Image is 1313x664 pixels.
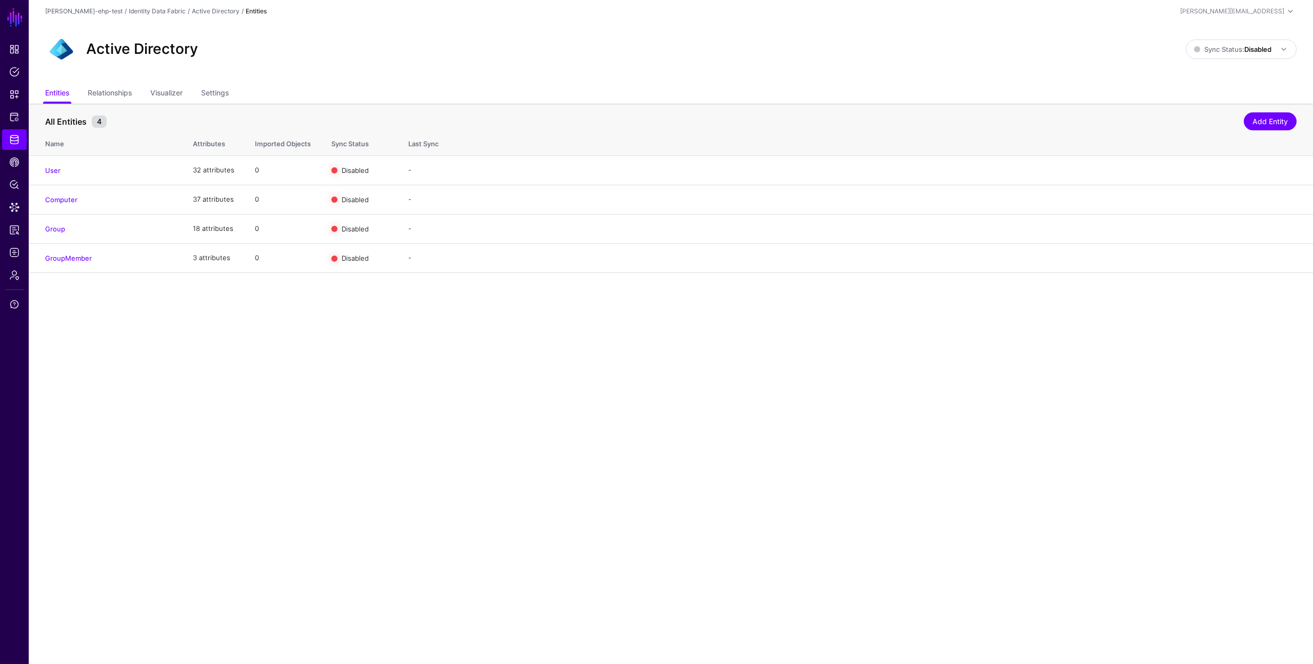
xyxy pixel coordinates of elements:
th: Name [29,129,183,155]
strong: Disabled [1244,45,1271,53]
th: Last Sync [398,129,1313,155]
td: 3 attributes [183,244,245,273]
td: 0 [245,214,321,243]
a: User [45,166,61,174]
a: Add Entity [1244,112,1297,130]
span: Support [9,299,19,309]
div: / [240,7,246,16]
span: Disabled [342,195,369,203]
span: Protected Systems [9,112,19,122]
td: 37 attributes [183,185,245,214]
app-datasources-item-entities-syncstatus: - [408,224,411,232]
span: Disabled [342,225,369,233]
span: Snippets [9,89,19,100]
div: / [186,7,192,16]
td: 32 attributes [183,155,245,185]
td: 0 [245,185,321,214]
a: Identity Data Fabric [129,7,186,15]
span: Data Lens [9,202,19,212]
span: Identity Data Fabric [9,134,19,145]
a: [PERSON_NAME]-ehp-test [45,7,123,15]
div: / [123,7,129,16]
a: Snippets [2,84,27,105]
a: Active Directory [192,7,240,15]
a: Settings [201,84,229,104]
span: Disabled [342,254,369,262]
strong: Entities [246,7,267,15]
span: Access Reporting [9,225,19,235]
a: GroupMember [45,254,92,262]
span: Policies [9,67,19,77]
h2: Active Directory [86,41,198,58]
a: Dashboard [2,39,27,60]
span: Logs [9,247,19,258]
a: Logs [2,242,27,263]
td: 0 [245,155,321,185]
app-datasources-item-entities-syncstatus: - [408,253,411,262]
a: Group [45,225,65,233]
th: Sync Status [321,129,398,155]
th: Attributes [183,129,245,155]
a: Access Reporting [2,220,27,240]
div: [PERSON_NAME][EMAIL_ADDRESS] [1180,7,1284,16]
span: All Entities [43,115,89,128]
app-datasources-item-entities-syncstatus: - [408,166,411,174]
a: Visualizer [150,84,183,104]
a: Data Lens [2,197,27,218]
img: svg+xml;base64,PHN2ZyB3aWR0aD0iNjQiIGhlaWdodD0iNjQiIHZpZXdCb3g9IjAgMCA2NCA2NCIgZmlsbD0ibm9uZSIgeG... [45,33,78,66]
a: SGNL [6,6,24,29]
a: Relationships [88,84,132,104]
span: Admin [9,270,19,280]
a: Policy Lens [2,174,27,195]
a: Admin [2,265,27,285]
a: Entities [45,84,69,104]
span: Sync Status: [1194,45,1271,53]
app-datasources-item-entities-syncstatus: - [408,195,411,203]
a: Protected Systems [2,107,27,127]
a: Identity Data Fabric [2,129,27,150]
a: Policies [2,62,27,82]
td: 0 [245,244,321,273]
th: Imported Objects [245,129,321,155]
span: Policy Lens [9,180,19,190]
span: Disabled [342,166,369,174]
small: 4 [92,115,107,128]
span: Dashboard [9,44,19,54]
td: 18 attributes [183,214,245,243]
span: CAEP Hub [9,157,19,167]
a: CAEP Hub [2,152,27,172]
a: Computer [45,196,77,204]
